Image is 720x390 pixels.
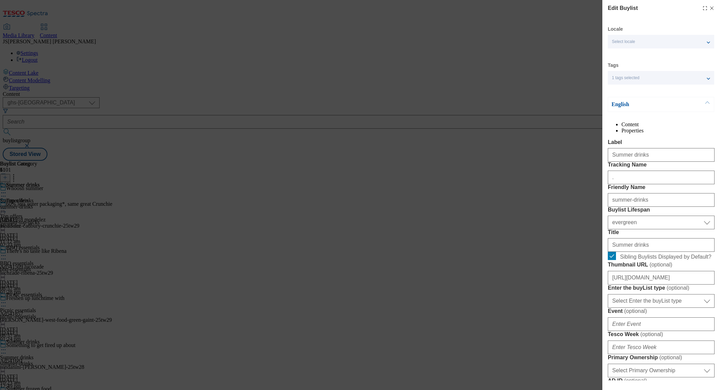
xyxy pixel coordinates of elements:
[608,261,715,268] label: Thumbnail URL
[608,317,715,331] input: Enter Event
[649,262,672,268] span: ( optional )
[608,354,715,361] label: Primary Ownership
[608,331,715,338] label: Tesco Week
[608,308,715,315] label: Event
[608,271,715,285] input: Enter Thumbnail URL
[608,35,714,48] button: Select locale
[608,63,619,67] label: Tags
[666,285,689,291] span: ( optional )
[612,101,683,108] p: English
[608,193,715,207] input: Enter Friendly Name
[612,75,640,81] span: 1 tags selected
[621,121,715,128] li: Content
[659,355,682,360] span: ( optional )
[608,377,715,384] label: AD ID
[608,238,715,252] input: Enter Title
[608,285,715,291] label: Enter the buyList type
[621,128,715,134] li: Properties
[608,207,715,213] label: Buylist Lifespan
[608,148,715,162] input: Enter Label
[608,171,715,184] input: Enter Tracking Name
[608,184,715,190] label: Friendly Name
[608,4,638,12] h4: Edit Buylist
[612,39,635,44] span: Select locale
[608,162,715,168] label: Tracking Name
[624,378,647,384] span: ( optional )
[620,254,711,260] span: Sibling Buylists Displayed by Default?
[608,27,623,31] label: Locale
[608,229,715,235] label: Title
[624,308,647,314] span: ( optional )
[640,331,663,337] span: ( optional )
[608,139,715,145] label: Label
[608,71,714,85] button: 1 tags selected
[608,341,715,354] input: Enter Tesco Week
